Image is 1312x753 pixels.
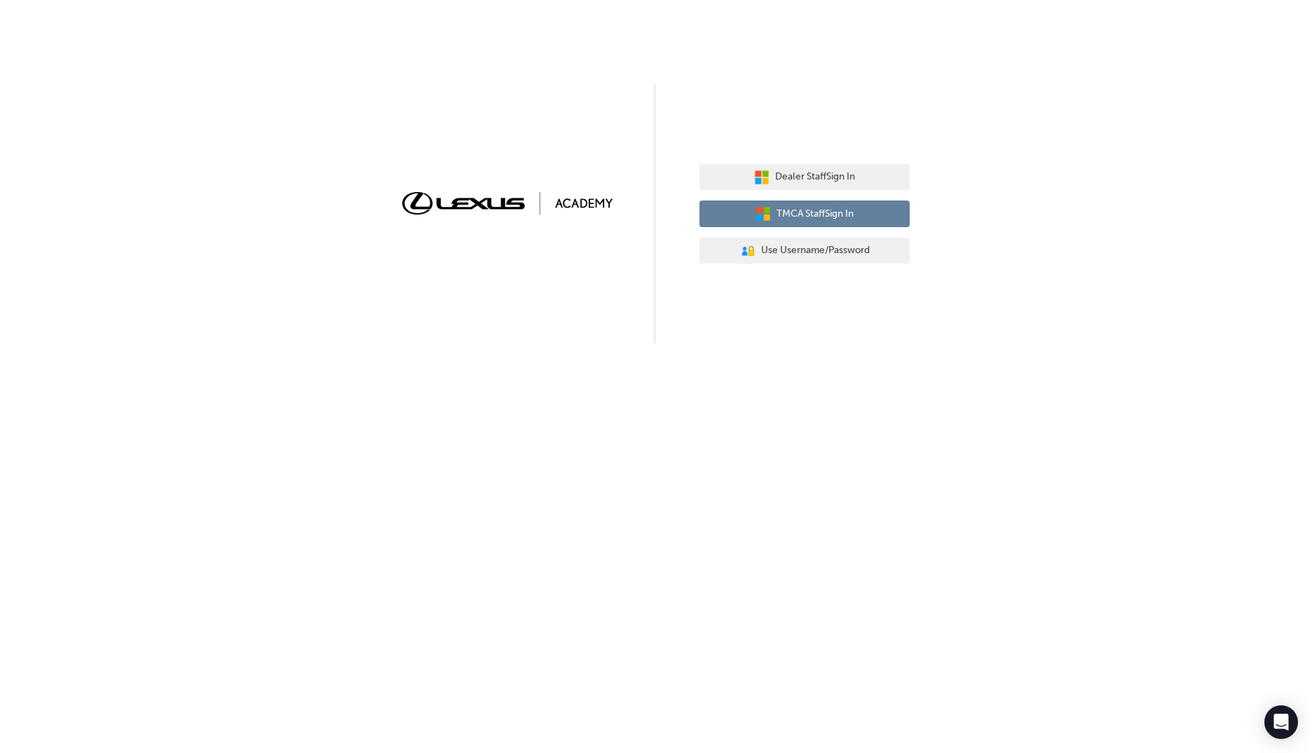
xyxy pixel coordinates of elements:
[699,201,910,227] button: TMCA StaffSign In
[402,192,613,214] img: Trak
[1264,705,1298,739] div: Open Intercom Messenger
[761,243,870,259] span: Use Username/Password
[777,206,854,222] span: TMCA Staff Sign In
[699,164,910,191] button: Dealer StaffSign In
[775,169,855,185] span: Dealer Staff Sign In
[699,238,910,264] button: Use Username/Password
